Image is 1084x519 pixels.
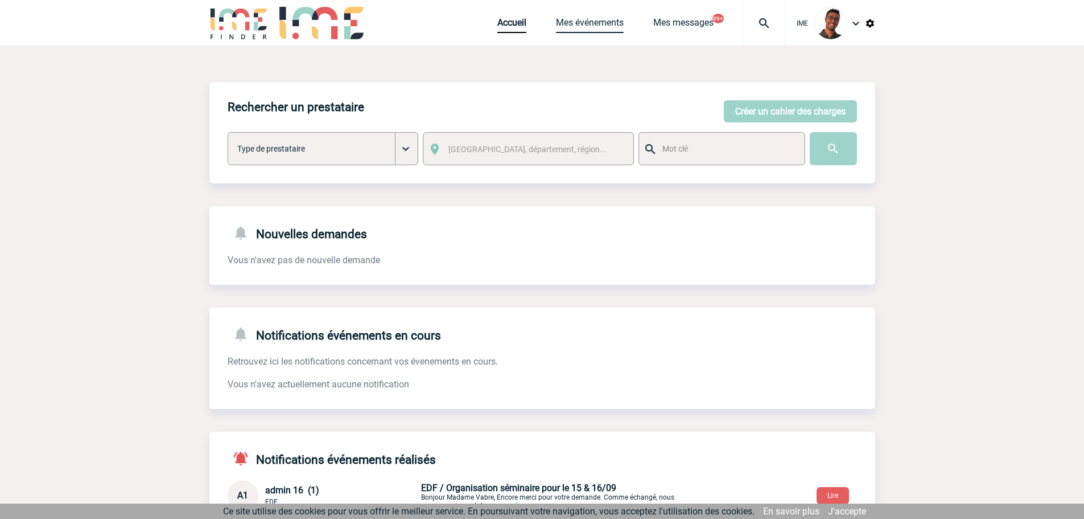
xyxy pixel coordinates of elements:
[228,489,689,500] a: A1 admin 16 (1) EDF EDF / Organisation séminaire pour le 15 & 16/09Bonjour Madame Vabre, Encore m...
[763,506,819,517] a: En savoir plus
[237,490,248,501] span: A1
[232,450,256,467] img: notifications-active-24-px-r.png
[265,498,278,506] span: EDF
[421,483,616,493] span: EDF / Organisation séminaire pour le 15 & 16/09
[223,506,755,517] span: Ce site utilise des cookies pour vous offrir le meilleur service. En poursuivant votre navigation...
[817,487,849,504] button: Lire
[232,326,256,342] img: notifications-24-px-g.png
[421,483,689,509] p: Bonjour Madame Vabre, Encore merci pour votre demande. Comme échangé, nous sommes au regret de ne...
[497,17,526,33] a: Accueil
[209,7,269,39] img: IME-Finder
[228,379,409,390] span: Vous n'avez actuellement aucune notification
[712,14,724,23] button: 99+
[828,506,866,517] a: J'accepte
[815,7,847,39] img: 124970-0.jpg
[228,356,498,367] span: Retrouvez ici les notifications concernant vos évenements en cours.
[810,132,857,165] input: Submit
[265,485,319,496] span: admin 16 (1)
[228,100,364,114] h4: Rechercher un prestataire
[228,255,380,265] span: Vous n'avez pas de nouvelle demande
[448,145,607,154] span: [GEOGRAPHIC_DATA], département, région...
[228,450,436,467] h4: Notifications événements réalisés
[653,17,714,33] a: Mes messages
[660,141,794,156] input: Mot clé
[228,480,875,511] div: Conversation privée : Client - Agence
[807,489,858,500] a: Lire
[228,224,367,241] h4: Nouvelles demandes
[228,326,441,342] h4: Notifications événements en cours
[797,19,808,27] span: IME
[556,17,624,33] a: Mes événements
[232,224,256,241] img: notifications-24-px-g.png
